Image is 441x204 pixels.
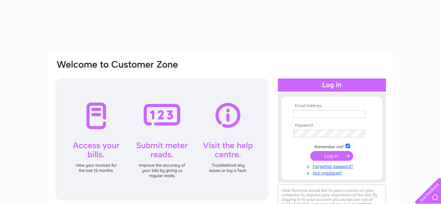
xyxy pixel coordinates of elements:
th: Email Address: [291,104,372,108]
a: Not registered? [293,169,372,176]
th: Password: [291,123,372,128]
td: Remember me? [291,143,372,150]
input: Submit [310,151,353,161]
a: Forgotten password? [293,163,372,169]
